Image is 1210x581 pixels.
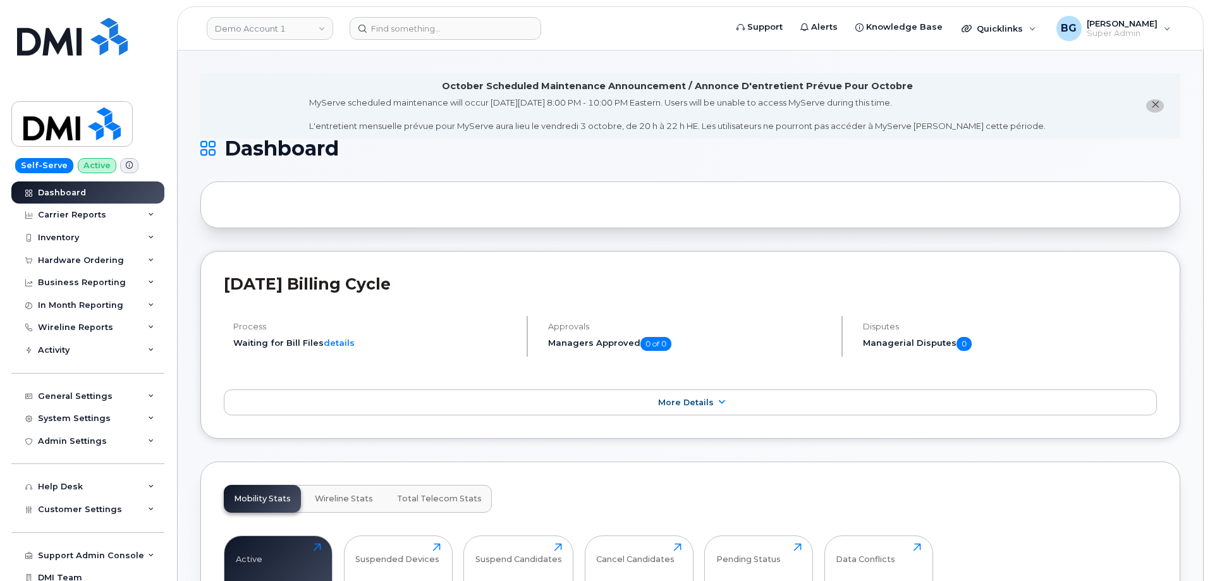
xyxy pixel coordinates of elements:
h5: Managers Approved [548,337,831,351]
span: 0 of 0 [640,337,671,351]
span: More Details [658,398,714,407]
span: 0 [956,337,972,351]
div: MyServe scheduled maintenance will occur [DATE][DATE] 8:00 PM - 10:00 PM Eastern. Users will be u... [309,97,1046,132]
div: Suspend Candidates [475,543,562,564]
div: October Scheduled Maintenance Announcement / Annonce D'entretient Prévue Pour Octobre [442,80,913,93]
span: Wireline Stats [315,494,373,504]
h4: Approvals [548,322,831,331]
button: close notification [1146,99,1164,113]
div: Data Conflicts [836,543,895,564]
h5: Managerial Disputes [863,337,1157,351]
h4: Process [233,322,516,331]
h4: Disputes [863,322,1157,331]
div: Suspended Devices [355,543,439,564]
li: Waiting for Bill Files [233,337,516,349]
div: Active [236,543,262,564]
div: Cancel Candidates [596,543,675,564]
span: Total Telecom Stats [397,494,482,504]
a: details [324,338,355,348]
h2: [DATE] Billing Cycle [224,274,1157,293]
div: Pending Status [716,543,781,564]
span: Dashboard [224,139,339,158]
